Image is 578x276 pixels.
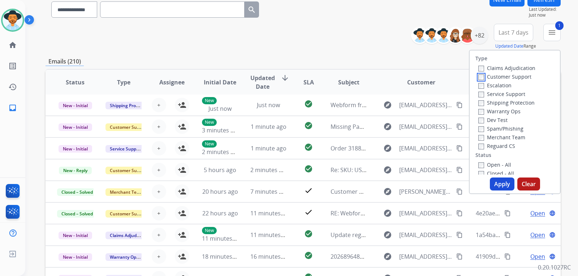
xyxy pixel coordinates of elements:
[407,78,435,87] span: Customer
[304,229,313,238] mat-icon: check_circle
[478,117,508,123] label: Dev Test
[383,166,392,174] mat-icon: explore
[331,253,410,260] span: 2026896486-[PERSON_NAME]
[530,209,545,218] span: Open
[478,134,525,141] label: Merchant Team
[157,231,160,239] span: +
[250,188,289,196] span: 7 minutes ago
[59,123,92,131] span: New - Initial
[304,121,313,130] mat-icon: check_circle
[478,126,484,132] input: Spam/Phishing
[383,252,392,261] mat-icon: explore
[250,231,292,239] span: 11 minutes ago
[152,228,166,242] button: +
[383,231,392,239] mat-icon: explore
[478,109,484,115] input: Warranty Ops
[478,92,484,97] input: Service Support
[105,102,155,109] span: Shipping Protection
[331,166,426,174] span: Re: SKU: US1968270 is not showing
[478,99,535,106] label: Shipping Protection
[478,100,484,106] input: Shipping Protection
[251,144,286,152] span: 1 minute ago
[304,251,313,260] mat-icon: check_circle
[152,163,166,177] button: +
[250,253,292,260] span: 16 minutes ago
[331,101,494,109] span: Webform from [EMAIL_ADDRESS][DOMAIN_NAME] on [DATE]
[529,12,561,18] span: Just now
[456,210,463,216] mat-icon: content_copy
[399,122,452,131] span: [EMAIL_ADDRESS][DOMAIN_NAME]
[490,178,514,190] button: Apply
[543,24,561,41] button: 1
[152,119,166,134] button: +
[251,123,286,131] span: 1 minute ago
[338,78,359,87] span: Subject
[549,253,556,260] mat-icon: language
[304,186,313,195] mat-icon: check
[59,145,92,153] span: New - Initial
[478,144,484,149] input: Reguard CS
[478,170,514,177] label: Closed - All
[157,144,160,153] span: +
[548,28,556,37] mat-icon: menu
[59,102,92,109] span: New - Initial
[8,104,17,112] mat-icon: inbox
[495,43,523,49] button: Updated Date
[178,122,186,131] mat-icon: person_add
[105,167,152,174] span: Customer Support
[152,98,166,112] button: +
[157,101,160,109] span: +
[555,21,564,30] span: 1
[399,209,452,218] span: [EMAIL_ADDRESS][DOMAIN_NAME]
[178,252,186,261] mat-icon: person_add
[383,101,392,109] mat-icon: explore
[399,252,452,261] span: [EMAIL_ADDRESS][PERSON_NAME][DOMAIN_NAME]
[383,209,392,218] mat-icon: explore
[504,253,511,260] mat-icon: content_copy
[399,231,452,239] span: [EMAIL_ADDRESS][DOMAIN_NAME]
[202,188,238,196] span: 20 hours ago
[303,78,314,87] span: SLA
[478,135,484,141] input: Merchant Team
[159,78,185,87] span: Assignee
[152,206,166,220] button: +
[399,144,452,153] span: [EMAIL_ADDRESS][DOMAIN_NAME]
[157,252,160,261] span: +
[331,188,402,196] span: Customer Wiper Warranty
[304,208,313,216] mat-icon: check
[105,232,155,239] span: Claims Adjudication
[456,102,463,108] mat-icon: content_copy
[478,171,484,177] input: Closed - All
[178,166,186,174] mat-icon: person_add
[304,165,313,173] mat-icon: check_circle
[105,145,147,153] span: Service Support
[478,83,484,89] input: Escalation
[399,187,452,196] span: [PERSON_NAME][EMAIL_ADDRESS][PERSON_NAME][DOMAIN_NAME]
[549,232,556,238] mat-icon: language
[478,73,531,80] label: Customer Support
[8,41,17,49] mat-icon: home
[478,108,521,115] label: Warranty Ops
[538,263,571,272] p: 0.20.1027RC
[471,27,488,44] div: +82
[202,227,217,234] p: New
[105,253,143,261] span: Warranty Ops
[478,162,484,168] input: Open - All
[157,187,160,196] span: +
[59,167,92,174] span: New - Reply
[105,210,152,218] span: Customer Support
[304,100,313,108] mat-icon: check_circle
[202,209,238,217] span: 22 hours ago
[494,24,533,41] button: Last 7 days
[478,118,484,123] input: Dev Test
[57,188,97,196] span: Closed – Solved
[8,83,17,91] mat-icon: history
[157,166,160,174] span: +
[202,119,217,126] p: New
[157,122,160,131] span: +
[202,235,244,242] span: 11 minutes ago
[8,62,17,70] mat-icon: list_alt
[478,66,484,71] input: Claims Adjudication
[204,78,236,87] span: Initial Date
[247,5,256,14] mat-icon: search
